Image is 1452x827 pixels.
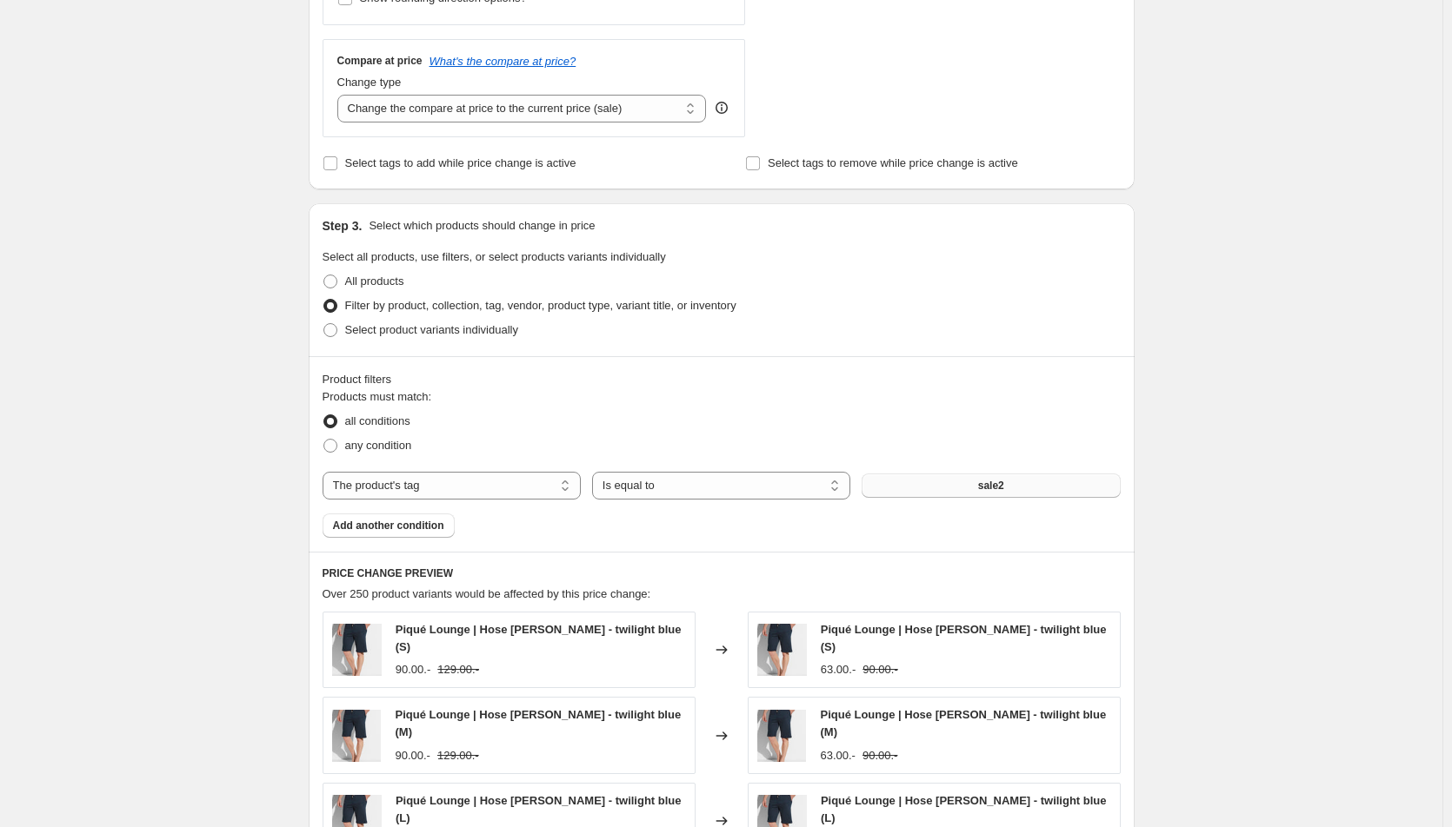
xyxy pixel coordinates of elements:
[345,439,412,452] span: any condition
[323,513,455,538] button: Add another condition
[333,519,444,533] span: Add another condition
[345,323,518,336] span: Select product variants individually
[821,794,1107,824] span: Piqué Lounge | Hose [PERSON_NAME] - twilight blue (L)
[323,390,432,403] span: Products must match:
[757,624,807,676] img: Zimmerli_SS25_135721142-498_model_front_80x.jpg
[323,587,651,600] span: Over 250 product variants would be affected by this price change:
[820,708,1106,738] span: Piqué Lounge | Hose [PERSON_NAME] - twilight blue (M)
[768,156,1018,169] span: Select tags to remove while price change is active
[396,794,682,824] span: Piqué Lounge | Hose [PERSON_NAME] - twilight blue (L)
[820,747,855,764] div: 63.00.-
[395,747,430,764] div: 90.00.-
[978,479,1004,493] span: sale2
[821,623,1107,653] span: Piqué Lounge | Hose [PERSON_NAME] - twilight blue (S)
[323,250,666,263] span: Select all products, use filters, or select products variants individually
[337,76,402,89] span: Change type
[862,473,1120,498] button: sale2
[323,371,1121,388] div: Product filters
[395,708,681,738] span: Piqué Lounge | Hose [PERSON_NAME] - twilight blue (M)
[369,217,595,235] p: Select which products should change in price
[337,54,423,68] h3: Compare at price
[345,414,410,427] span: all conditions
[345,275,404,288] span: All products
[396,661,430,678] div: 90.00.-
[323,566,1121,580] h6: PRICE CHANGE PREVIEW
[757,710,807,762] img: Zimmerli_SS25_135721142-498_model_front_80x.jpg
[345,299,736,312] span: Filter by product, collection, tag, vendor, product type, variant title, or inventory
[332,710,382,762] img: Zimmerli_SS25_135721142-498_model_front_80x.jpg
[396,623,682,653] span: Piqué Lounge | Hose [PERSON_NAME] - twilight blue (S)
[437,747,479,764] strike: 129.00.-
[863,661,897,678] strike: 90.00.-
[863,747,897,764] strike: 90.00.-
[332,624,382,676] img: Zimmerli_SS25_135721142-498_model_front_80x.jpg
[713,99,730,116] div: help
[430,55,576,68] button: What's the compare at price?
[821,661,856,678] div: 63.00.-
[437,661,479,678] strike: 129.00.-
[323,217,363,235] h2: Step 3.
[345,156,576,169] span: Select tags to add while price change is active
